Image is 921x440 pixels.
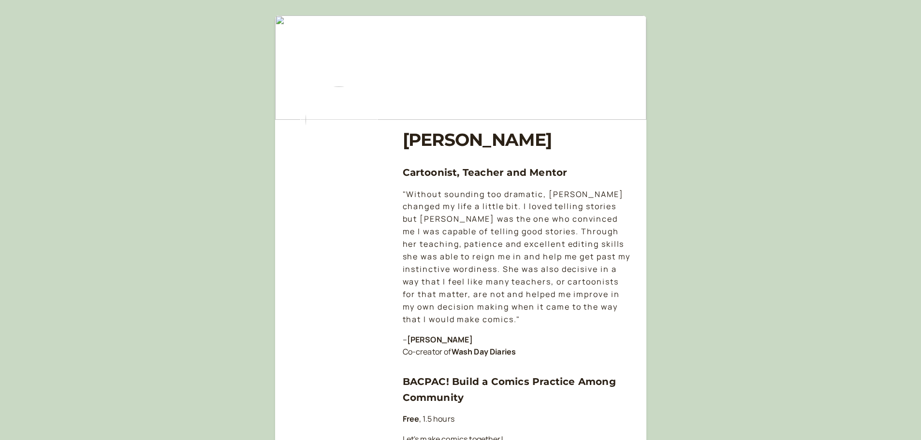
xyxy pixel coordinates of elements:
a: BACPAC! Build a Comics Practice Among Community [403,376,616,403]
h3: Cartoonist, Teacher and Mentor [403,165,631,180]
h1: [PERSON_NAME] [403,129,631,150]
b: Free [403,413,420,424]
em: "Without sounding too dramatic, [PERSON_NAME] changed my life a little bit. I loved telling stori... [403,189,631,325]
strong: [PERSON_NAME] [407,334,473,345]
p: – Co-creator of [403,334,631,359]
p: , 1.5 hours [403,413,631,426]
strong: Wash Day Diaries [452,346,516,357]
